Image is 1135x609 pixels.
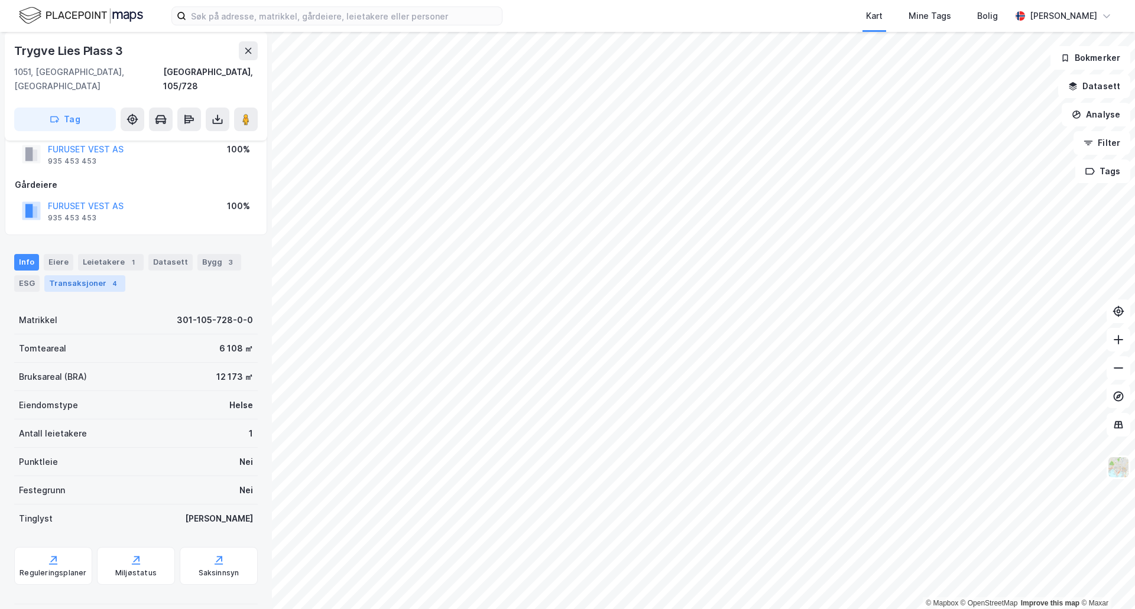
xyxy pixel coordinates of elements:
[909,9,951,23] div: Mine Tags
[19,370,87,384] div: Bruksareal (BRA)
[19,455,58,469] div: Punktleie
[186,7,502,25] input: Søk på adresse, matrikkel, gårdeiere, leietakere eller personer
[199,568,239,578] div: Saksinnsyn
[197,254,241,271] div: Bygg
[1050,46,1130,70] button: Bokmerker
[1074,131,1130,155] button: Filter
[239,455,253,469] div: Nei
[44,275,125,292] div: Transaksjoner
[1107,456,1130,478] img: Z
[148,254,193,271] div: Datasett
[239,483,253,497] div: Nei
[961,599,1018,607] a: OpenStreetMap
[1058,74,1130,98] button: Datasett
[19,313,57,327] div: Matrikkel
[177,313,253,327] div: 301-105-728-0-0
[1076,552,1135,609] iframe: Chat Widget
[14,41,125,60] div: Trygve Lies Plass 3
[19,426,87,441] div: Antall leietakere
[229,398,253,412] div: Helse
[926,599,958,607] a: Mapbox
[163,65,258,93] div: [GEOGRAPHIC_DATA], 105/728
[227,142,250,157] div: 100%
[1062,103,1130,126] button: Analyse
[20,568,86,578] div: Reguleringsplaner
[1030,9,1097,23] div: [PERSON_NAME]
[78,254,144,271] div: Leietakere
[249,426,253,441] div: 1
[14,65,163,93] div: 1051, [GEOGRAPHIC_DATA], [GEOGRAPHIC_DATA]
[19,341,66,356] div: Tomteareal
[225,256,236,268] div: 3
[48,157,96,166] div: 935 453 453
[19,398,78,412] div: Eiendomstype
[14,254,39,271] div: Info
[127,256,139,268] div: 1
[185,512,253,526] div: [PERSON_NAME]
[44,254,73,271] div: Eiere
[1075,159,1130,183] button: Tags
[48,213,96,223] div: 935 453 453
[1021,599,1079,607] a: Improve this map
[1076,552,1135,609] div: Kontrollprogram for chat
[977,9,998,23] div: Bolig
[14,275,40,292] div: ESG
[19,5,143,26] img: logo.f888ab2527a4732fd821a326f86c7f29.svg
[227,199,250,213] div: 100%
[115,568,157,578] div: Miljøstatus
[15,178,257,192] div: Gårdeiere
[19,512,53,526] div: Tinglyst
[109,278,121,289] div: 4
[219,341,253,356] div: 6 108 ㎡
[216,370,253,384] div: 12 173 ㎡
[14,108,116,131] button: Tag
[866,9,883,23] div: Kart
[19,483,65,497] div: Festegrunn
